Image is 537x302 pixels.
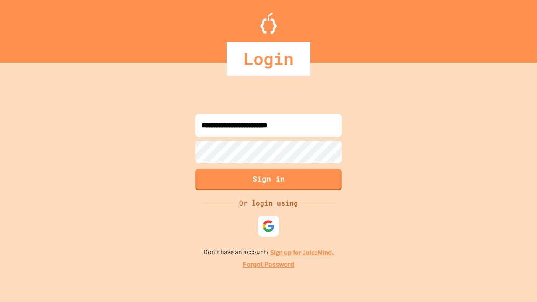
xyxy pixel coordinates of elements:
div: Or login using [235,198,302,208]
div: Login [227,42,310,75]
p: Don't have an account? [203,247,334,258]
a: Sign up for JuiceMind. [270,248,334,257]
a: Forgot Password [243,260,294,270]
img: google-icon.svg [262,220,275,232]
button: Sign in [195,169,342,190]
img: Logo.svg [260,13,277,34]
